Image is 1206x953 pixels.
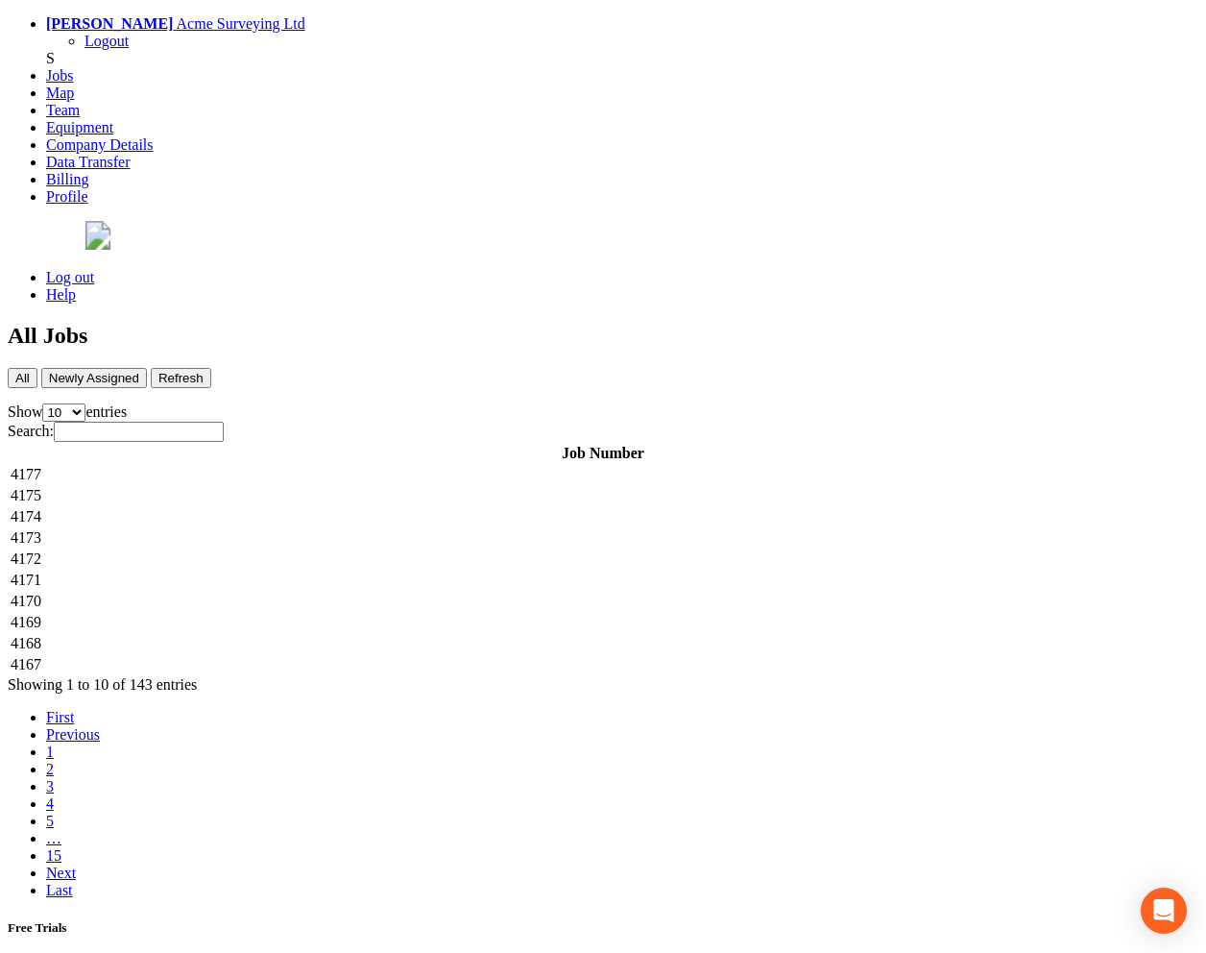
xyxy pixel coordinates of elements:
a: 3 [46,778,54,794]
h5: Free Trials [8,920,1198,936]
div: Open Intercom Messenger [1141,888,1187,934]
th: Job Number: activate to sort column ascending [10,444,1196,463]
button: All [8,368,37,388]
a: Company Details [46,136,154,153]
a: Last [46,882,73,898]
button: Refresh [151,368,211,388]
td: 4167 [10,655,1196,674]
a: Billing [46,171,88,187]
div: Showing 1 to 10 of 143 entries [8,676,1198,694]
a: … [46,830,61,846]
a: Equipment [46,119,113,135]
div: S [46,50,1198,67]
a: Log out [46,269,94,285]
a: Help [46,286,76,303]
button: Newly Assigned [41,368,147,388]
select: Showentries [42,403,85,422]
span: Acme Surveying Ltd [177,15,305,32]
a: Data Transfer [46,154,131,170]
a: [PERSON_NAME] Acme Surveying Ltd [46,15,305,32]
td: 4177 [10,465,1196,484]
a: Previous [46,726,100,743]
td: 4172 [10,550,1196,569]
td: 4168 [10,634,1196,653]
a: Map [46,85,74,101]
td: 4174 [10,507,1196,526]
a: Jobs [46,67,73,84]
label: Show entries [8,403,127,420]
td: 4171 [10,571,1196,590]
td: 4169 [10,613,1196,632]
a: Team [46,102,80,118]
a: First [46,709,74,725]
td: 4175 [10,486,1196,505]
a: 1 [46,744,54,760]
td: 4173 [10,528,1196,548]
h2: All Jobs [8,323,1198,349]
a: 15 [46,847,61,864]
a: Logout [84,33,129,49]
td: 4170 [10,592,1196,611]
a: Next [46,865,76,881]
a: 5 [46,813,54,829]
a: Profile [46,188,88,205]
label: Search: [8,423,224,439]
a: 2 [46,761,54,777]
strong: [PERSON_NAME] [46,15,173,32]
a: 4 [46,795,54,812]
input: Search: [54,422,224,442]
